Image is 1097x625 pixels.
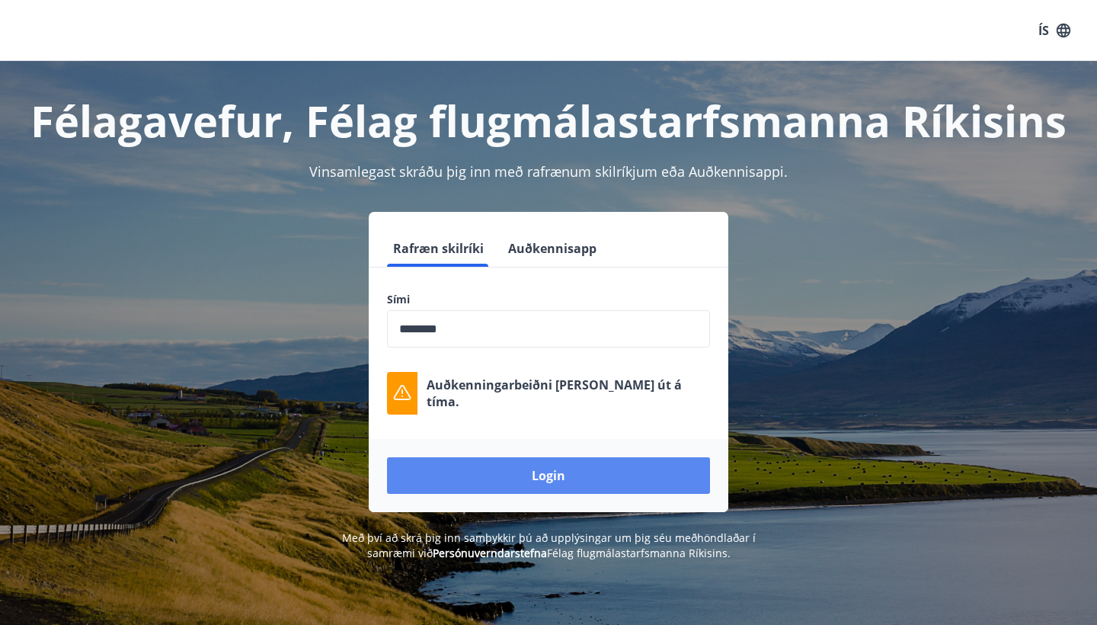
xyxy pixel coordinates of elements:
label: Sími [387,292,710,307]
a: Persónuverndarstefna [433,546,547,560]
button: Login [387,457,710,494]
button: ÍS [1030,17,1079,44]
p: Auðkenningarbeiðni [PERSON_NAME] út á tíma. [427,377,710,410]
h1: Félagavefur, Félag flugmálastarfsmanna Ríkisins [18,91,1079,149]
span: Með því að skrá þig inn samþykkir þú að upplýsingar um þig séu meðhöndlaðar í samræmi við Félag f... [342,530,756,560]
span: Vinsamlegast skráðu þig inn með rafrænum skilríkjum eða Auðkennisappi. [309,162,788,181]
button: Rafræn skilríki [387,230,490,267]
button: Auðkennisapp [502,230,603,267]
